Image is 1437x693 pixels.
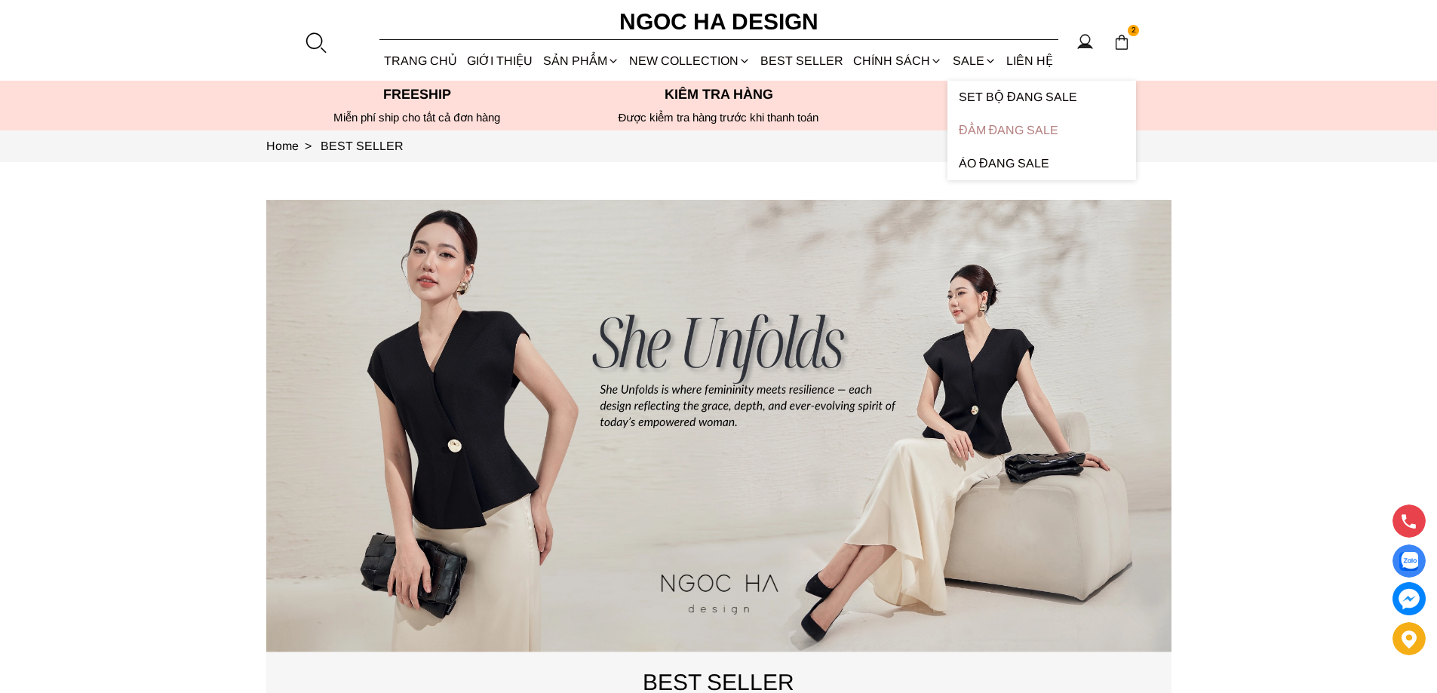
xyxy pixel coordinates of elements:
h6: Độc quyền tại website [870,111,1171,124]
a: messenger [1392,582,1426,615]
a: Áo Đang Sale [947,147,1136,180]
a: NEW COLLECTION [624,41,755,81]
font: Kiểm tra hàng [665,87,773,102]
a: Set Bộ Đang Sale [947,81,1136,114]
a: GIỚI THIỆU [462,41,538,81]
div: SẢN PHẨM [538,41,624,81]
a: BEST SELLER [756,41,849,81]
a: Link to Home [266,140,321,152]
a: Link to BEST SELLER [321,140,404,152]
span: 2 [1128,25,1140,37]
a: Ngoc Ha Design [606,4,832,40]
img: Display image [1399,552,1418,571]
a: LIÊN HỆ [1001,41,1058,81]
p: Hotline: [870,87,1171,103]
a: Đầm Đang Sale [947,114,1136,147]
a: Display image [1392,544,1426,578]
img: img-CART-ICON-ksit0nf1 [1113,34,1130,51]
p: Freeship [266,87,568,103]
div: Miễn phí ship cho tất cả đơn hàng [266,111,568,124]
a: SALE [947,41,1001,81]
p: Được kiểm tra hàng trước khi thanh toán [568,111,870,124]
span: > [299,140,318,152]
a: TRANG CHỦ [379,41,462,81]
div: Chính sách [849,41,947,81]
